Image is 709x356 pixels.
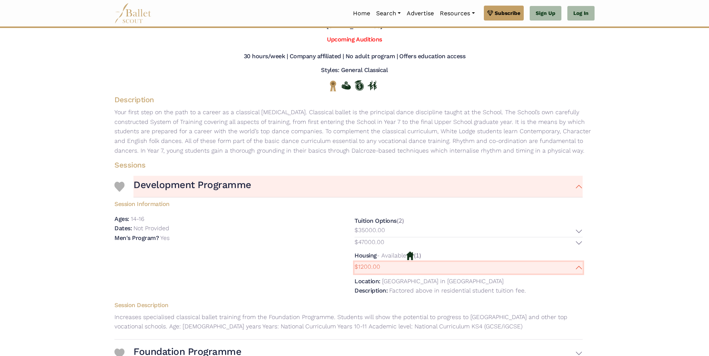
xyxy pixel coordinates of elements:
h5: Session Information [108,197,589,208]
h5: Ages: [114,215,129,222]
h5: Description: [354,287,388,294]
h5: Men's Program? [114,234,159,241]
h5: Dates: [114,225,132,232]
img: gem.svg [487,9,493,17]
h3: Development Programme [133,179,251,191]
p: Your first step on the path to a career as a classical [MEDICAL_DATA]. Classical ballet is the pr... [108,107,601,155]
p: [GEOGRAPHIC_DATA] in [GEOGRAPHIC_DATA] [382,278,504,285]
button: $47000.00 [354,237,583,249]
img: Housing Available [406,252,414,260]
p: - Available [377,252,406,259]
a: Upcoming Auditions [327,36,382,43]
a: Home [350,6,373,21]
h4: Sessions [108,160,589,170]
h5: Company affiliated | [290,53,344,60]
img: National [328,80,338,92]
h5: Housing [354,252,377,259]
h5: Tuition Options [354,217,397,224]
button: Development Programme [133,176,583,197]
a: Resources [437,6,478,21]
p: Increases specialised classical ballet training from the Foundation Programme. Students will show... [108,312,589,331]
h5: Session Description [108,302,589,309]
div: (2) [354,216,583,249]
img: Offers Scholarship [354,80,364,91]
a: Sign Up [530,6,561,21]
a: Search [373,6,404,21]
h5: Styles: General Classical [321,66,388,74]
img: Offers Financial Aid [341,81,351,90]
p: $47000.00 [354,237,384,247]
img: In Person [368,81,377,90]
a: Advertise [404,6,437,21]
h5: Location: [354,278,381,285]
p: $1200.00 [354,262,380,272]
button: $35000.00 [354,225,583,237]
p: $35000.00 [354,225,385,235]
a: Log In [567,6,595,21]
h5: 30 hours/week | [244,53,288,60]
p: 14-16 [131,215,144,222]
a: Subscribe [484,6,524,21]
h5: Offers education access [399,53,465,60]
img: Heart [114,182,125,192]
p: Yes [160,234,170,241]
p: Not Provided [133,225,169,232]
p: Factored above in residential student tuition fee. [389,287,526,294]
h5: No adult program | [346,53,398,60]
span: Subscribe [495,9,520,17]
div: (1) [354,251,583,299]
h4: Description [108,95,601,104]
button: $1200.00 [354,262,583,274]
